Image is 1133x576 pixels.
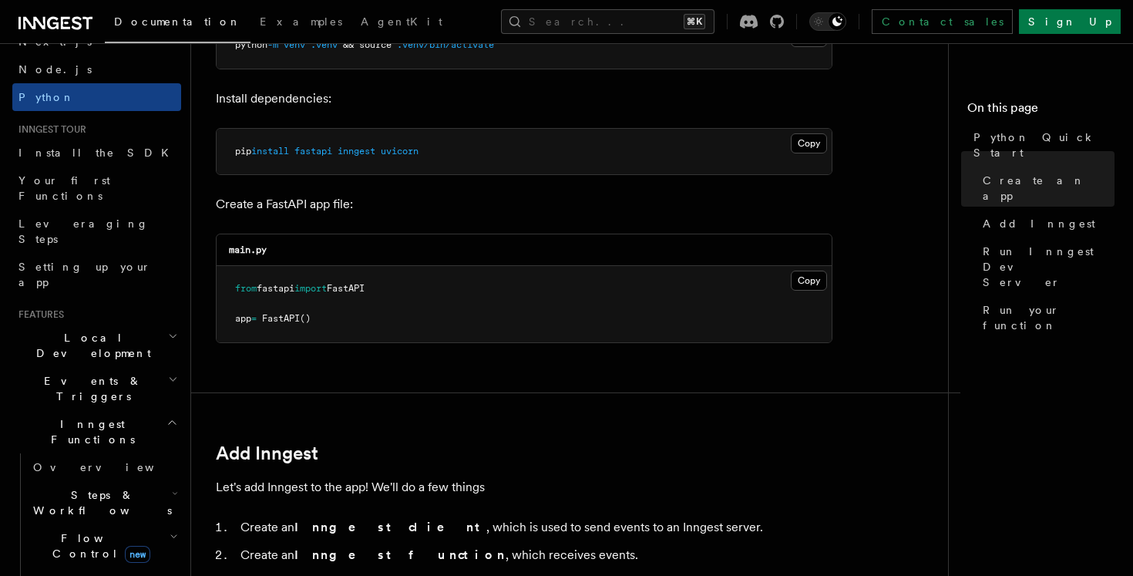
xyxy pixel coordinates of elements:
[27,487,172,518] span: Steps & Workflows
[791,271,827,291] button: Copy
[18,174,110,202] span: Your first Functions
[791,133,827,153] button: Copy
[977,167,1115,210] a: Create an app
[983,173,1115,204] span: Create an app
[294,520,486,534] strong: Inngest client
[12,253,181,296] a: Setting up your app
[18,261,151,288] span: Setting up your app
[235,313,251,324] span: app
[18,91,75,103] span: Python
[27,453,181,481] a: Overview
[262,313,300,324] span: FastAPI
[381,146,419,157] span: uvicorn
[12,56,181,83] a: Node.js
[235,283,257,294] span: from
[967,123,1115,167] a: Python Quick Start
[284,39,305,50] span: venv
[338,146,375,157] span: inngest
[216,443,318,464] a: Add Inngest
[229,244,267,255] code: main.py
[501,9,714,34] button: Search...⌘K
[12,83,181,111] a: Python
[12,167,181,210] a: Your first Functions
[260,15,342,28] span: Examples
[216,88,832,109] p: Install dependencies:
[236,517,832,538] li: Create an , which is used to send events to an Inngest server.
[973,130,1115,160] span: Python Quick Start
[343,39,354,50] span: &&
[12,139,181,167] a: Install the SDK
[361,15,442,28] span: AgentKit
[114,15,241,28] span: Documentation
[251,146,289,157] span: install
[235,146,251,157] span: pip
[684,14,705,29] kbd: ⌘K
[1019,9,1121,34] a: Sign Up
[397,39,494,50] span: .venv/bin/activate
[12,123,86,136] span: Inngest tour
[12,367,181,410] button: Events & Triggers
[12,324,181,367] button: Local Development
[257,283,294,294] span: fastapi
[359,39,392,50] span: source
[983,244,1115,290] span: Run Inngest Dev Server
[983,302,1115,333] span: Run your function
[33,461,192,473] span: Overview
[12,416,166,447] span: Inngest Functions
[12,330,168,361] span: Local Development
[12,410,181,453] button: Inngest Functions
[977,210,1115,237] a: Add Inngest
[977,237,1115,296] a: Run Inngest Dev Server
[294,146,332,157] span: fastapi
[27,531,170,561] span: Flow Control
[27,524,181,568] button: Flow Controlnew
[236,544,832,566] li: Create an , which receives events.
[18,147,178,159] span: Install the SDK
[251,313,257,324] span: =
[250,5,351,42] a: Examples
[27,481,181,524] button: Steps & Workflows
[12,308,64,321] span: Features
[300,313,311,324] span: ()
[327,283,365,294] span: FastAPI
[12,373,168,404] span: Events & Triggers
[216,477,832,498] p: Let's add Inngest to the app! We'll do a few things
[977,296,1115,339] a: Run your function
[216,194,832,215] p: Create a FastAPI app file:
[967,99,1115,123] h4: On this page
[18,63,92,76] span: Node.js
[294,283,327,294] span: import
[983,216,1095,231] span: Add Inngest
[12,210,181,253] a: Leveraging Steps
[872,9,1013,34] a: Contact sales
[18,217,149,245] span: Leveraging Steps
[235,39,267,50] span: python
[125,546,150,563] span: new
[809,12,846,31] button: Toggle dark mode
[294,547,506,562] strong: Inngest function
[267,39,278,50] span: -m
[351,5,452,42] a: AgentKit
[105,5,250,43] a: Documentation
[311,39,338,50] span: .venv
